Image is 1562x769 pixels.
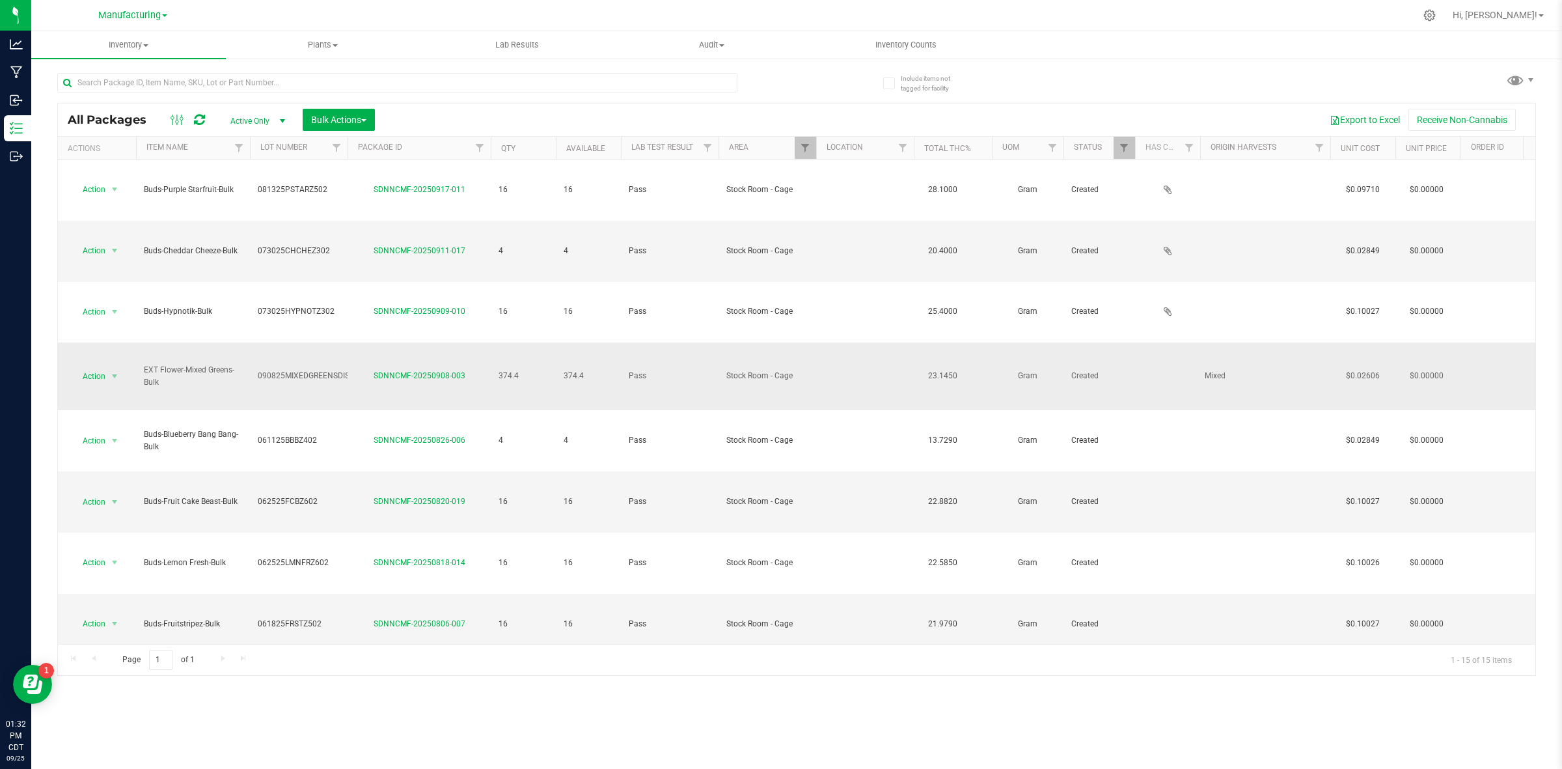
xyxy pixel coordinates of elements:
span: 23.1450 [922,367,964,385]
td: $0.09710 [1330,160,1395,221]
span: 081325PSTARZ502 [258,184,340,196]
p: 09/25 [6,753,25,763]
span: 16 [564,557,613,569]
span: Stock Room - Cage [726,618,808,630]
span: Pass [629,557,711,569]
span: Action [71,493,106,511]
span: select [107,303,123,321]
span: 16 [499,557,548,569]
span: Hi, [PERSON_NAME]! [1453,10,1537,20]
span: Buds-Blueberry Bang Bang-Bulk [144,428,242,453]
span: $0.00000 [1403,553,1450,572]
span: Gram [1000,557,1056,569]
span: $0.00000 [1403,242,1450,260]
td: $0.10027 [1330,471,1395,533]
a: SDNNCMF-20250908-003 [374,371,465,380]
span: Created [1071,618,1127,630]
span: Inventory Counts [858,39,954,51]
a: Filter [795,137,816,159]
span: Created [1071,370,1127,382]
span: Gram [1000,245,1056,257]
a: Area [729,143,748,152]
span: Created [1071,434,1127,447]
span: Created [1071,557,1127,569]
div: Actions [68,144,131,153]
span: Pass [629,496,711,508]
span: 4 [499,245,548,257]
span: Inventory [31,39,226,51]
iframe: Resource center [13,665,52,704]
span: Plants [226,39,420,51]
button: Export to Excel [1321,109,1408,131]
span: Manufacturing [98,10,161,21]
span: Gram [1000,496,1056,508]
a: Location [827,143,863,152]
span: $0.00000 [1403,367,1450,385]
span: 16 [499,305,548,318]
span: 22.5850 [922,553,964,572]
span: 16 [499,496,548,508]
span: 062525LMNFRZ602 [258,557,340,569]
a: Package ID [358,143,402,152]
span: select [107,493,123,511]
a: Item Name [146,143,188,152]
span: Created [1071,245,1127,257]
span: Stock Room - Cage [726,305,808,318]
span: Stock Room - Cage [726,557,808,569]
span: $0.00000 [1403,302,1450,321]
span: Pass [629,434,711,447]
span: 16 [564,305,613,318]
span: Action [71,242,106,260]
span: 090825MIXEDGREENSDISP [258,370,355,382]
span: Action [71,432,106,450]
a: SDNNCMF-20250909-010 [374,307,465,316]
span: 374.4 [499,370,548,382]
span: Include items not tagged for facility [901,74,966,93]
button: Bulk Actions [303,109,375,131]
td: $0.10027 [1330,594,1395,655]
span: 20.4000 [922,242,964,260]
a: Filter [228,137,250,159]
a: SDNNCMF-20250917-011 [374,185,465,194]
inline-svg: Outbound [10,150,23,163]
a: Filter [326,137,348,159]
iframe: Resource center unread badge [38,663,54,678]
inline-svg: Inbound [10,94,23,107]
span: 4 [564,434,613,447]
a: Filter [1179,137,1200,159]
span: 061825FRSTZ502 [258,618,340,630]
inline-svg: Analytics [10,38,23,51]
a: Status [1074,143,1102,152]
span: Pass [629,618,711,630]
span: 16 [564,496,613,508]
span: 25.4000 [922,302,964,321]
span: Stock Room - Cage [726,434,808,447]
span: select [107,367,123,385]
span: Bulk Actions [311,115,366,125]
span: 16 [564,618,613,630]
span: 1 - 15 of 15 items [1440,650,1522,669]
a: SDNNCMF-20250826-006 [374,436,465,445]
span: Buds-Purple Starfruit-Bulk [144,184,242,196]
span: $0.00000 [1403,431,1450,450]
span: 061125BBBZ402 [258,434,340,447]
span: 4 [499,434,548,447]
a: Filter [697,137,719,159]
a: Filter [1114,137,1135,159]
span: Page of 1 [111,650,205,670]
input: 1 [149,650,172,670]
span: select [107,553,123,572]
span: EXT Flower-Mixed Greens-Bulk [144,364,242,389]
span: Stock Room - Cage [726,370,808,382]
span: Created [1071,496,1127,508]
a: Qty [501,144,515,153]
span: 13.7290 [922,431,964,450]
span: All Packages [68,113,159,127]
span: 073025CHCHEZ302 [258,245,340,257]
span: select [107,432,123,450]
a: Inventory Counts [808,31,1003,59]
span: Action [71,367,106,385]
span: Pass [629,184,711,196]
span: Gram [1000,305,1056,318]
td: $0.02606 [1330,343,1395,410]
